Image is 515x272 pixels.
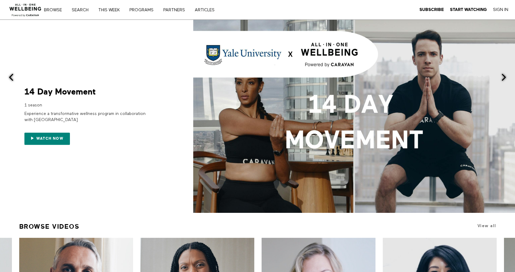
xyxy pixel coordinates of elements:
[419,7,444,13] a: Subscribe
[42,8,68,12] a: Browse
[127,8,160,12] a: PROGRAMS
[419,7,444,12] strong: Subscribe
[450,7,487,13] a: Start Watching
[161,8,191,12] a: PARTNERS
[193,8,221,12] a: ARTICLES
[96,8,126,12] a: THIS WEEK
[493,7,508,13] a: Sign In
[19,220,80,233] a: Browse Videos
[450,7,487,12] strong: Start Watching
[48,7,227,13] nav: Primary
[477,224,496,228] a: View all
[70,8,95,12] a: Search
